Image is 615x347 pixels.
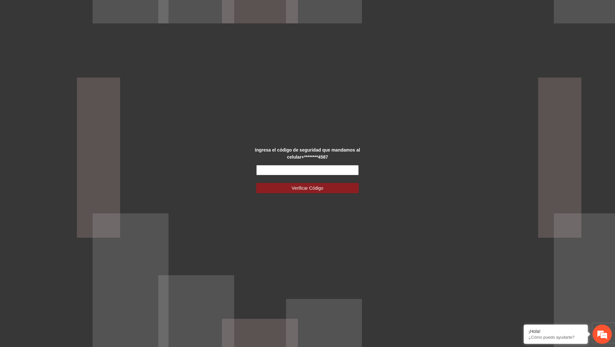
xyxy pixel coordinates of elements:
[33,33,108,41] div: Chatee con nosotros ahora
[529,329,583,334] div: ¡Hola!
[529,335,583,340] p: ¿Cómo puedo ayudarte?
[255,147,360,160] strong: Ingresa el código de seguridad que mandamos al celular +********4587
[256,183,359,193] button: Verificar Código
[3,175,122,197] textarea: Escriba su mensaje y pulse “Intro”
[37,86,88,150] span: Estamos en línea.
[105,3,120,19] div: Minimizar ventana de chat en vivo
[292,185,324,192] span: Verificar Código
